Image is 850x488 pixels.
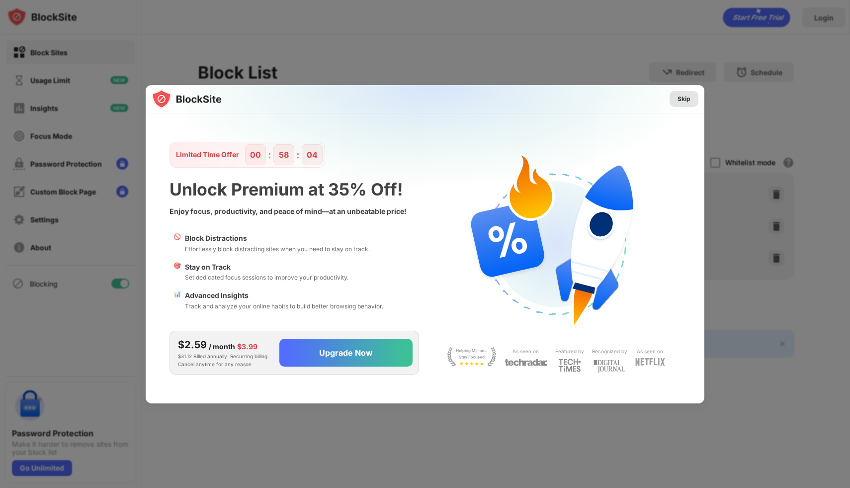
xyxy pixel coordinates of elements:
[512,347,539,356] div: As seen on
[592,347,627,356] div: Recognized by
[319,348,373,358] div: Upgrade Now
[173,290,181,311] div: 📊
[678,94,690,104] div: Skip
[594,358,625,375] img: light-digital-journal.svg
[555,347,584,356] div: Featured by
[447,347,497,367] img: light-stay-focus.svg
[558,358,581,372] img: light-techtimes.svg
[152,85,710,282] img: gradient.svg
[178,337,271,368] div: $31.12 Billed annually. Recurring billing. Cancel anytime for any reason
[178,337,207,352] div: $2.59
[185,301,383,311] div: Track and analyze your online habits to build better browsing behavior.
[209,341,235,352] div: / month
[185,290,383,301] div: Advanced Insights
[637,347,663,356] div: As seen on
[635,358,665,366] img: light-netflix.svg
[505,358,547,367] img: light-techradar.svg
[237,341,257,352] div: $3.99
